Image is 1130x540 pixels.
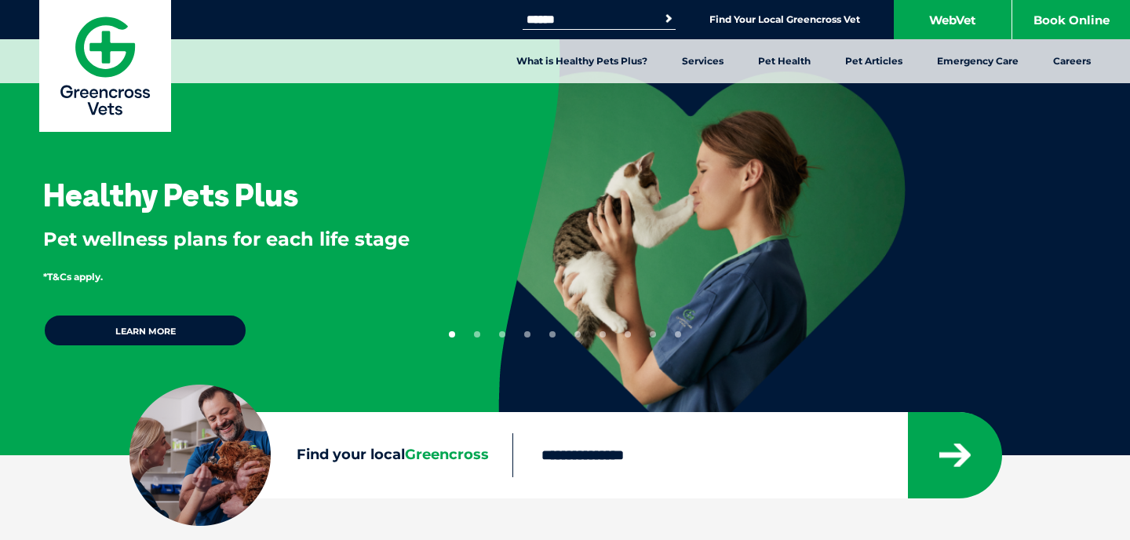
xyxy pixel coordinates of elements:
[499,39,665,83] a: What is Healthy Pets Plus?
[665,39,741,83] a: Services
[549,331,556,337] button: 5 of 10
[741,39,828,83] a: Pet Health
[650,331,656,337] button: 9 of 10
[405,446,489,463] span: Greencross
[129,443,512,467] label: Find your local
[661,11,676,27] button: Search
[524,331,530,337] button: 4 of 10
[474,331,480,337] button: 2 of 10
[675,331,681,337] button: 10 of 10
[43,179,298,210] h3: Healthy Pets Plus
[43,314,247,347] a: Learn more
[449,331,455,337] button: 1 of 10
[1036,39,1108,83] a: Careers
[600,331,606,337] button: 7 of 10
[709,13,860,26] a: Find Your Local Greencross Vet
[499,331,505,337] button: 3 of 10
[920,39,1036,83] a: Emergency Care
[43,271,103,283] span: *T&Cs apply.
[43,226,447,253] p: Pet wellness plans for each life stage
[828,39,920,83] a: Pet Articles
[574,331,581,337] button: 6 of 10
[625,331,631,337] button: 8 of 10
